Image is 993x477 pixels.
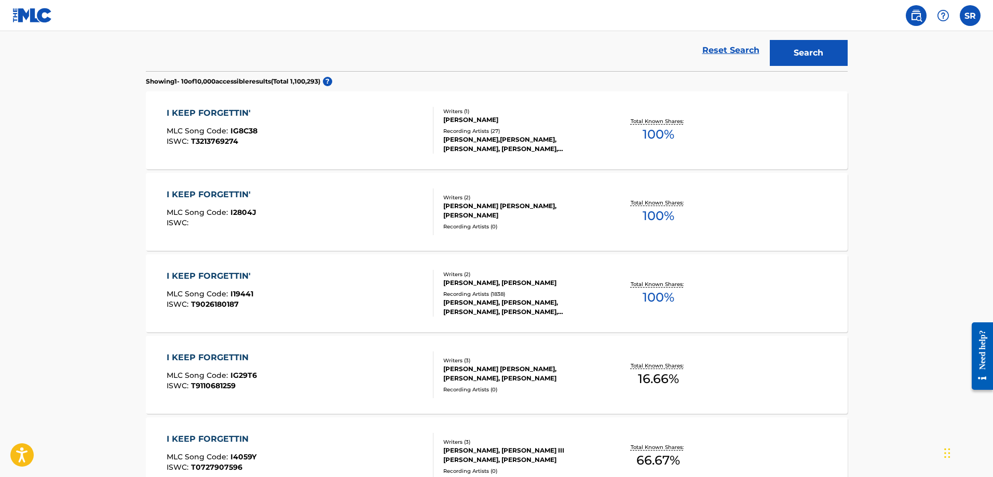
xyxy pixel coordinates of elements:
a: I KEEP FORGETTIN'MLC Song Code:IG8C38ISWC:T3213769274Writers (1)[PERSON_NAME]Recording Artists (2... [146,91,848,169]
iframe: Chat Widget [941,427,993,477]
a: Reset Search [697,39,765,62]
iframe: Resource Center [964,315,993,398]
span: ISWC : [167,462,191,472]
div: Writers ( 1 ) [443,107,600,115]
div: Help [933,5,954,26]
div: Recording Artists ( 27 ) [443,127,600,135]
img: search [910,9,922,22]
span: ISWC : [167,381,191,390]
div: I KEEP FORGETTIN [167,433,256,445]
p: Total Known Shares: [631,443,686,451]
div: [PERSON_NAME] [PERSON_NAME], [PERSON_NAME] [443,201,600,220]
p: Total Known Shares: [631,117,686,125]
span: ? [323,77,332,86]
span: MLC Song Code : [167,289,230,298]
div: Recording Artists ( 1838 ) [443,290,600,298]
span: I19441 [230,289,253,298]
div: Drag [944,438,950,469]
span: T3213769274 [191,137,238,146]
span: 16.66 % [638,370,679,388]
img: help [937,9,949,22]
div: Writers ( 3 ) [443,438,600,446]
span: IG8C38 [230,126,257,135]
div: I KEEP FORGETTIN [167,351,257,364]
span: IG29T6 [230,371,257,380]
span: 66.67 % [636,451,680,470]
span: 100 % [643,288,674,307]
p: Total Known Shares: [631,362,686,370]
div: [PERSON_NAME], [PERSON_NAME] [443,278,600,288]
div: I KEEP FORGETTIN' [167,270,256,282]
div: [PERSON_NAME], [PERSON_NAME], [PERSON_NAME], [PERSON_NAME], [PERSON_NAME] [443,298,600,317]
div: [PERSON_NAME], [PERSON_NAME] III [PERSON_NAME], [PERSON_NAME] [443,446,600,465]
span: ISWC : [167,299,191,309]
span: T9110681259 [191,381,236,390]
div: I KEEP FORGETTIN' [167,188,256,201]
p: Total Known Shares: [631,199,686,207]
span: I4059Y [230,452,256,461]
div: Recording Artists ( 0 ) [443,386,600,393]
span: ISWC : [167,218,191,227]
a: I KEEP FORGETTIN'MLC Song Code:I19441ISWC:T9026180187Writers (2)[PERSON_NAME], [PERSON_NAME]Recor... [146,254,848,332]
div: [PERSON_NAME] [PERSON_NAME], [PERSON_NAME], [PERSON_NAME] [443,364,600,383]
span: ISWC : [167,137,191,146]
span: 100 % [643,207,674,225]
span: 100 % [643,125,674,144]
div: User Menu [960,5,981,26]
p: Showing 1 - 10 of 10,000 accessible results (Total 1,100,293 ) [146,77,320,86]
span: T9026180187 [191,299,239,309]
a: I KEEP FORGETTINMLC Song Code:IG29T6ISWC:T9110681259Writers (3)[PERSON_NAME] [PERSON_NAME], [PERS... [146,336,848,414]
span: MLC Song Code : [167,452,230,461]
img: MLC Logo [12,8,52,23]
a: Public Search [906,5,927,26]
button: Search [770,40,848,66]
div: Writers ( 2 ) [443,194,600,201]
a: I KEEP FORGETTIN'MLC Song Code:I2804JISWC:Writers (2)[PERSON_NAME] [PERSON_NAME], [PERSON_NAME]Re... [146,173,848,251]
span: T0727907596 [191,462,242,472]
span: MLC Song Code : [167,371,230,380]
div: Writers ( 2 ) [443,270,600,278]
div: Recording Artists ( 0 ) [443,223,600,230]
div: [PERSON_NAME] [443,115,600,125]
div: [PERSON_NAME],[PERSON_NAME], [PERSON_NAME], [PERSON_NAME], [PERSON_NAME] [443,135,600,154]
span: MLC Song Code : [167,208,230,217]
span: I2804J [230,208,256,217]
div: Writers ( 3 ) [443,357,600,364]
div: I KEEP FORGETTIN' [167,107,257,119]
p: Total Known Shares: [631,280,686,288]
div: Recording Artists ( 0 ) [443,467,600,475]
span: MLC Song Code : [167,126,230,135]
